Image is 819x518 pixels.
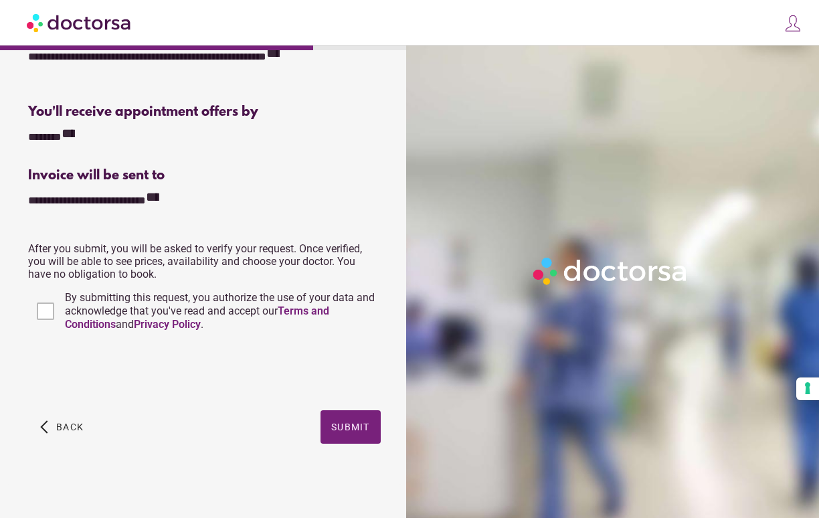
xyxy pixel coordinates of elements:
[321,410,381,444] button: Submit
[28,345,232,397] iframe: reCAPTCHA
[28,168,380,183] div: Invoice will be sent to
[35,410,89,444] button: arrow_back_ios Back
[796,377,819,400] button: Your consent preferences for tracking technologies
[56,422,84,432] span: Back
[27,7,132,37] img: Doctorsa.com
[28,104,380,120] div: You'll receive appointment offers by
[28,242,380,280] p: After you submit, you will be asked to verify your request. Once verified, you will be able to se...
[65,305,329,331] a: Terms and Conditions
[331,422,370,432] span: Submit
[529,253,693,290] img: Logo-Doctorsa-trans-White-partial-flat.png
[65,291,375,331] span: By submitting this request, you authorize the use of your data and acknowledge that you've read a...
[134,318,201,331] a: Privacy Policy
[784,14,802,33] img: icons8-customer-100.png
